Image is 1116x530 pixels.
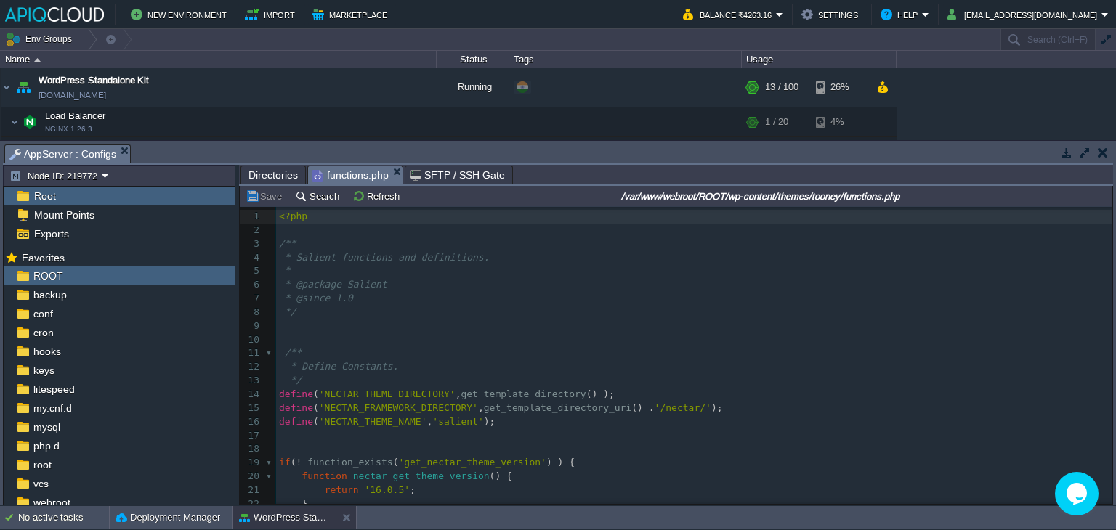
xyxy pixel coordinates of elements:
[291,457,296,468] span: (
[743,51,896,68] div: Usage
[31,420,62,433] a: mysql
[279,388,313,399] span: define
[947,6,1101,23] button: [EMAIL_ADDRESS][DOMAIN_NAME]
[279,457,291,468] span: if
[240,484,263,497] div: 21
[240,346,263,360] div: 11
[765,68,798,107] div: 13 / 100
[546,457,575,468] span: ) ) {
[44,110,108,121] a: Load BalancerNGINX 1.26.3
[10,107,19,136] img: AMDAwAAAACH5BAEAAAAALAAAAAABAAEAAAICRAEAOw==
[31,288,69,301] a: backup
[31,401,74,415] a: my.cnf.d
[31,477,51,490] a: vcs
[246,189,286,203] button: Save
[240,224,263,237] div: 2
[461,388,586,399] span: get_template_directory
[31,345,63,358] span: hooks
[279,402,313,413] span: define
[31,439,62,452] span: php.d
[31,189,58,203] a: Root
[240,319,263,333] div: 9
[9,169,102,182] button: Node ID: 219772
[34,58,41,62] img: AMDAwAAAACH5BAEAAAAALAAAAAABAAEAAAICRAEAOw==
[240,360,263,374] div: 12
[31,227,71,240] a: Exports
[801,6,862,23] button: Settings
[240,388,263,401] div: 14
[31,208,97,221] a: Mount Points
[240,264,263,278] div: 5
[18,506,109,529] div: No active tasks
[39,73,149,88] span: WordPress Standalone Kit
[240,470,263,484] div: 20
[245,6,299,23] button: Import
[510,51,741,68] div: Tags
[307,457,392,468] span: function_exists
[711,402,723,413] span: );
[31,137,39,160] img: AMDAwAAAACH5BAEAAAAALAAAAAABAAEAAAICRAEAOw==
[131,6,231,23] button: New Environment
[240,374,263,388] div: 13
[1,51,436,68] div: Name
[5,29,77,49] button: Env Groups
[240,210,263,224] div: 1
[31,326,56,339] a: cron
[31,269,65,282] a: ROOT
[240,429,263,443] div: 17
[240,278,263,292] div: 6
[240,497,263,511] div: 22
[437,51,509,68] div: Status
[239,510,331,525] button: WordPress Standalone Kit
[31,307,55,320] a: conf
[432,416,483,427] span: 'salient'
[39,137,60,160] img: AMDAwAAAACH5BAEAAAAALAAAAAABAAEAAAICRAEAOw==
[5,7,104,22] img: APIQCloud
[240,333,263,347] div: 10
[240,292,263,306] div: 7
[240,237,263,251] div: 3
[44,110,108,122] span: Load Balancer
[816,137,863,160] div: 4%
[240,456,263,470] div: 19
[31,364,57,377] a: keys
[39,88,106,102] a: [DOMAIN_NAME]
[31,383,77,396] a: litespeed
[313,388,319,399] span: (
[490,470,512,481] span: () {
[240,415,263,429] div: 16
[816,68,863,107] div: 26%
[631,402,654,413] span: () .
[319,388,456,399] span: 'NECTAR_THEME_DIRECTORY'
[364,484,410,495] span: '16.0.5'
[116,510,220,525] button: Deployment Manager
[352,189,404,203] button: Refresh
[312,166,389,184] span: functions.php
[1055,472,1101,515] iframe: chat widget
[325,484,359,495] span: return
[279,498,307,509] span: }
[285,279,387,290] span: * @package Salient
[285,293,353,303] span: * @since 1.0
[484,416,496,427] span: );
[45,125,92,134] span: NGINX 1.26.3
[683,6,776,23] button: Balance ₹4263.16
[31,496,73,509] a: webroot
[655,402,711,413] span: '/nectar/'
[881,6,922,23] button: Help
[279,416,313,427] span: define
[427,416,433,427] span: ,
[240,442,263,456] div: 18
[410,484,416,495] span: ;
[307,166,403,184] li: /var/www/webroot/ROOT/wp-content/themes/tooney/functions.php
[437,68,509,107] div: Running
[291,361,399,372] span: * Define Constants.
[484,402,632,413] span: get_template_directory_uri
